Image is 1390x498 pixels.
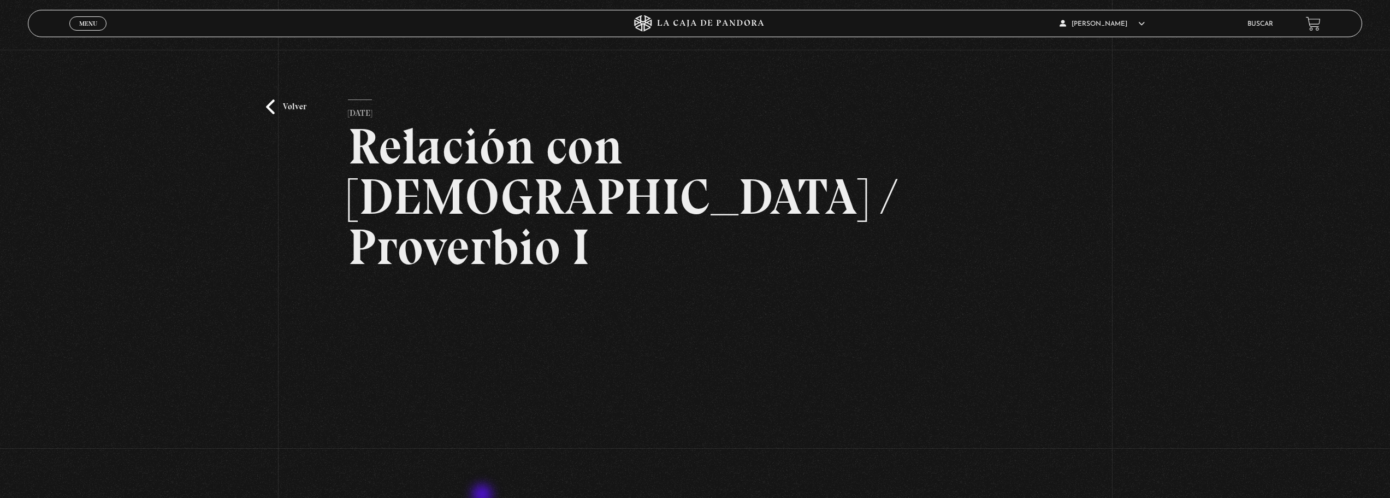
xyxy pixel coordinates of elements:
[266,99,306,114] a: Volver
[1306,16,1321,31] a: View your shopping cart
[1247,21,1273,27] a: Buscar
[1060,21,1145,27] span: [PERSON_NAME]
[79,20,97,27] span: Menu
[348,121,1042,272] h2: Relación con [DEMOGRAPHIC_DATA] / Proverbio I
[348,99,372,121] p: [DATE]
[75,30,101,37] span: Cerrar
